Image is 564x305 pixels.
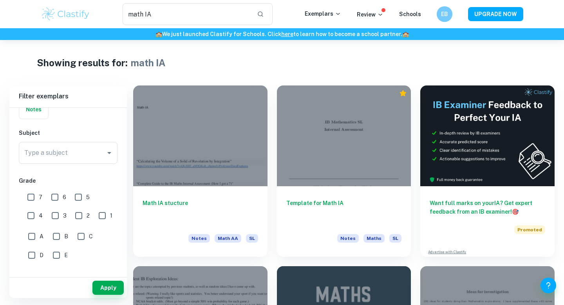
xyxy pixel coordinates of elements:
[89,232,93,241] span: C
[363,234,385,243] span: Maths
[428,249,466,255] a: Advertise with Clastify
[215,234,241,243] span: Math AA
[41,6,90,22] img: Clastify logo
[468,7,523,21] button: UPGRADE NOW
[104,147,115,158] button: Open
[87,211,90,220] span: 2
[123,3,251,25] input: Search for any exemplars...
[399,89,407,97] div: Premium
[19,100,48,119] button: Notes
[188,234,210,243] span: Notes
[337,234,359,243] span: Notes
[512,209,519,215] span: 🎯
[19,272,117,281] h6: Level
[420,85,555,186] img: Thumbnail
[357,10,383,19] p: Review
[92,281,124,295] button: Apply
[437,6,452,22] button: EB
[399,11,421,17] a: Schools
[40,232,43,241] span: A
[64,251,68,260] span: E
[389,234,401,243] span: SL
[39,193,42,202] span: 7
[155,31,162,37] span: 🏫
[143,199,258,225] h6: Math IA stucture
[420,85,555,257] a: Want full marks on yourIA? Get expert feedback from an IB examiner!PromotedAdvertise with Clastify
[281,31,293,37] a: here
[286,199,402,225] h6: Template for Math IA
[110,211,112,220] span: 1
[430,199,545,216] h6: Want full marks on your IA ? Get expert feedback from an IB examiner!
[40,251,43,260] span: D
[2,30,562,38] h6: We just launched Clastify for Schools. Click to learn how to become a school partner.
[133,85,268,257] a: Math IA stuctureNotesMath AASL
[9,85,127,107] h6: Filter exemplars
[514,225,545,234] span: Promoted
[63,193,66,202] span: 6
[440,10,449,18] h6: EB
[39,211,43,220] span: 4
[19,176,117,185] h6: Grade
[63,211,67,220] span: 3
[305,9,341,18] p: Exemplars
[131,56,165,70] h1: math IA
[540,278,556,293] button: Help and Feedback
[402,31,409,37] span: 🏫
[277,85,411,257] a: Template for Math IANotesMathsSL
[246,234,258,243] span: SL
[64,232,68,241] span: B
[86,193,90,202] span: 5
[37,56,128,70] h1: Showing results for:
[19,129,117,137] h6: Subject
